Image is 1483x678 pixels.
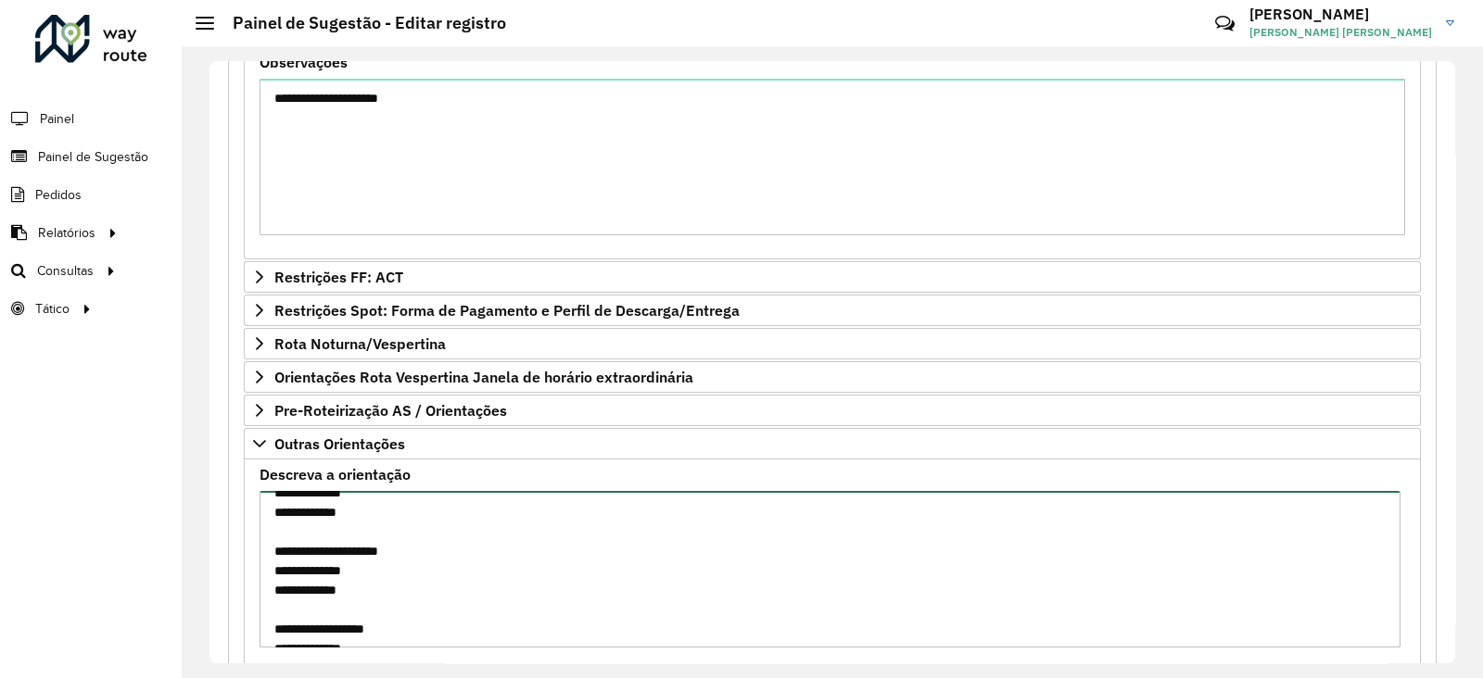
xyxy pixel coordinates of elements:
span: Tático [35,299,70,319]
span: Painel de Sugestão [38,147,148,167]
span: Rota Noturna/Vespertina [274,336,446,351]
h3: [PERSON_NAME] [1249,6,1432,23]
label: Observações [260,51,348,73]
span: Pedidos [35,185,82,205]
a: Restrições Spot: Forma de Pagamento e Perfil de Descarga/Entrega [244,295,1421,326]
a: Rota Noturna/Vespertina [244,328,1421,359]
span: Consultas [37,261,94,281]
a: Restrições FF: ACT [244,261,1421,293]
h2: Painel de Sugestão - Editar registro [214,13,506,33]
a: Pre-Roteirização AS / Orientações [244,395,1421,426]
span: Restrições Spot: Forma de Pagamento e Perfil de Descarga/Entrega [274,303,740,318]
label: Descreva a orientação [260,463,411,485]
div: Outras Orientações [244,459,1421,672]
a: Orientações Rota Vespertina Janela de horário extraordinária [244,361,1421,393]
a: Contato Rápido [1205,4,1245,44]
span: Relatórios [38,223,95,243]
span: Outras Orientações [274,436,405,451]
span: Orientações Rota Vespertina Janela de horário extraordinária [274,370,693,384]
span: Restrições FF: ACT [274,270,403,284]
span: Painel [40,109,74,129]
span: Pre-Roteirização AS / Orientações [274,403,507,418]
a: Outras Orientações [244,428,1421,459]
span: [PERSON_NAME] [PERSON_NAME] [1249,24,1432,41]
